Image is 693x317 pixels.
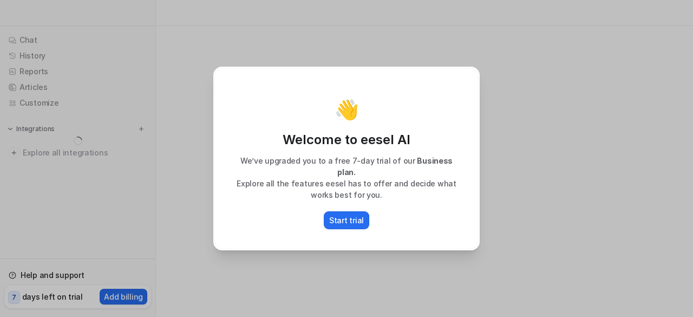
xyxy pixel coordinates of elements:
button: Start trial [324,211,369,229]
p: Explore all the features eesel has to offer and decide what works best for you. [226,178,467,200]
p: 👋 [335,99,359,120]
p: Start trial [329,215,364,226]
p: We’ve upgraded you to a free 7-day trial of our [226,155,467,178]
p: Welcome to eesel AI [226,131,467,148]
